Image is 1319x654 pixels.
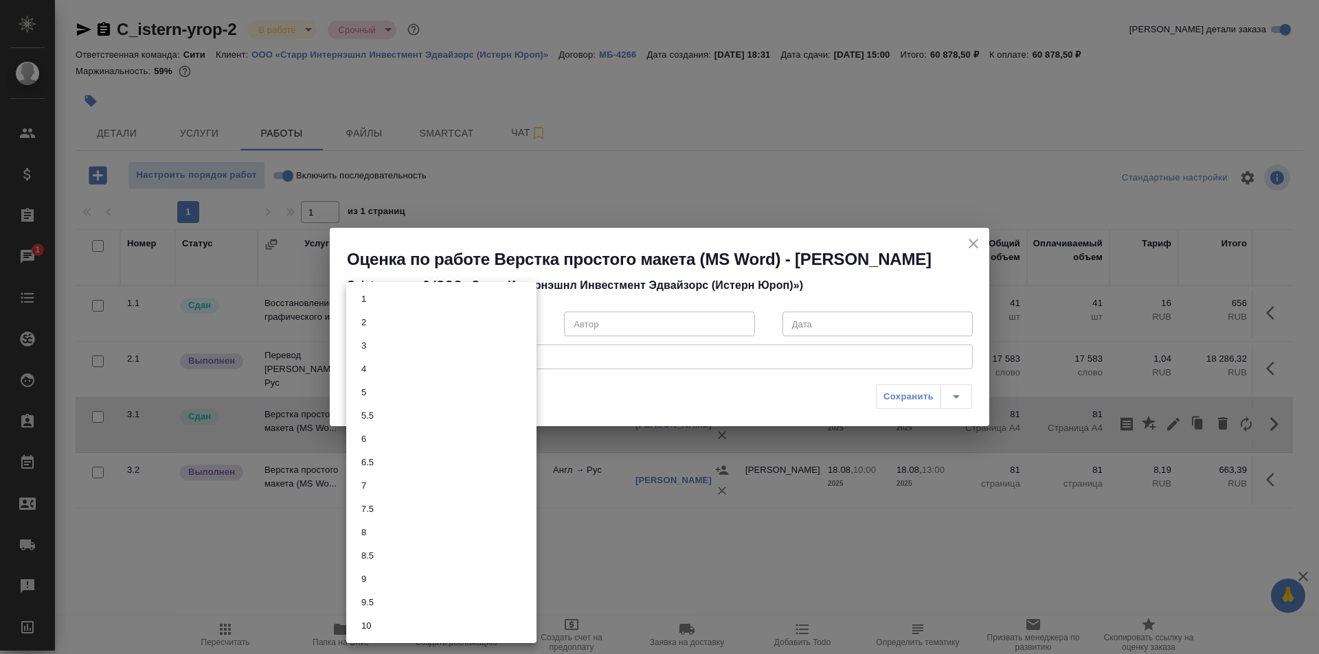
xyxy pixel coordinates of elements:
button: 9.5 [357,595,378,610]
button: 6 [357,432,370,447]
button: 7.5 [357,502,378,517]
button: 2 [357,315,370,330]
button: 8 [357,525,370,540]
button: 5 [357,385,370,400]
button: 5.5 [357,408,378,423]
button: 3 [357,338,370,353]
button: 4 [357,362,370,377]
button: 9 [357,572,370,587]
button: 7 [357,478,370,493]
button: 8.5 [357,548,378,563]
button: 1 [357,292,370,307]
button: 6.5 [357,455,378,470]
button: 10 [357,618,375,633]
